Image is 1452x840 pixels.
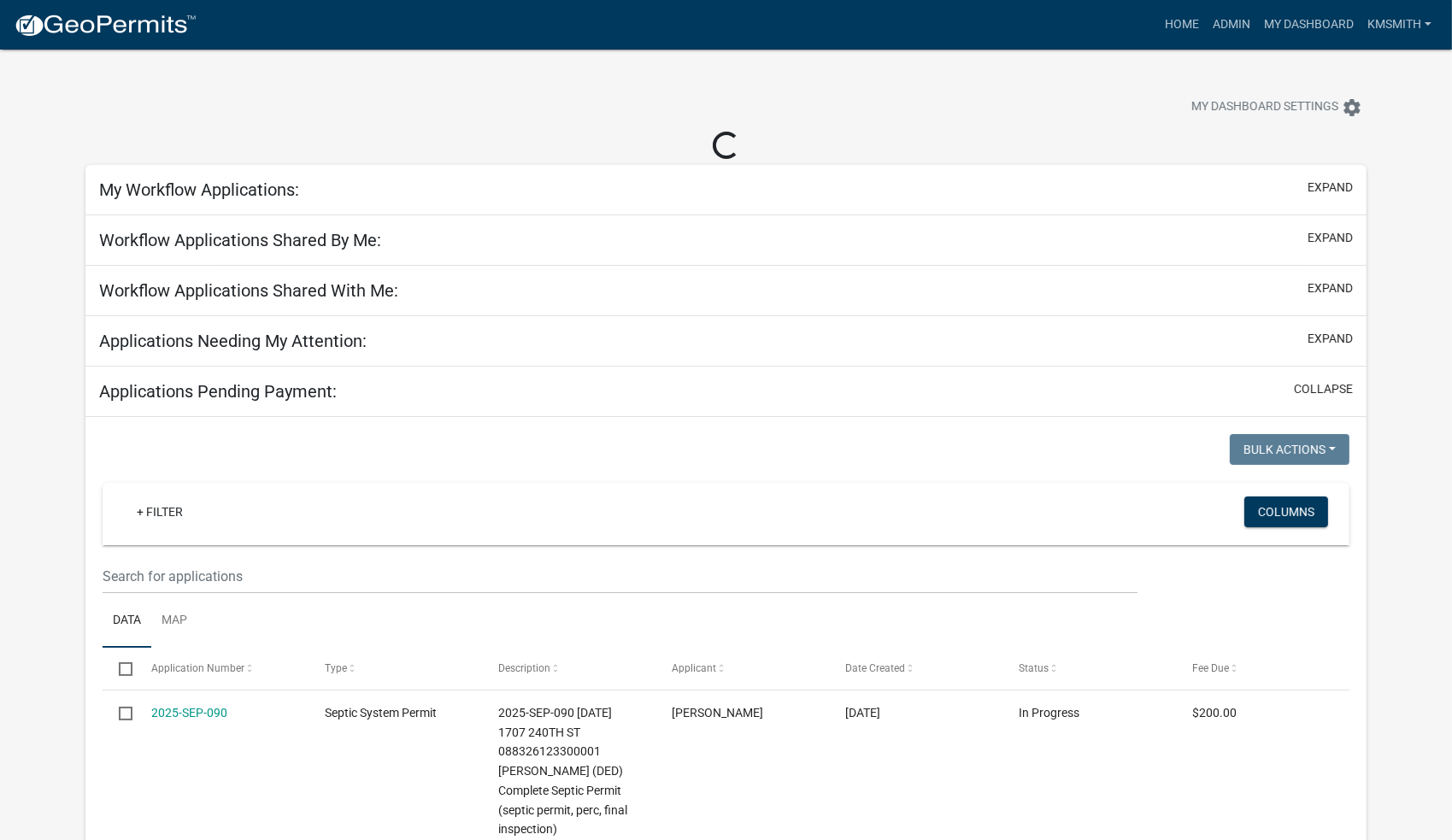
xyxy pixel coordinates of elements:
input: Search for applications [103,559,1137,594]
h5: Applications Pending Payment: [99,381,337,402]
span: Application Number [152,662,245,674]
span: Fee Due [1192,662,1229,674]
span: Date Created [845,662,905,674]
span: Status [1019,662,1049,674]
button: My Dashboard Settingssettings [1178,91,1376,124]
h5: Workflow Applications Shared With Me: [99,280,398,301]
a: My Dashboard [1257,9,1361,41]
datatable-header-cell: Date Created [829,648,1002,689]
span: $200.00 [1192,706,1237,720]
a: kmsmith [1361,9,1438,41]
button: Columns [1244,496,1328,527]
a: + Filter [123,496,197,527]
span: Type [325,662,347,674]
button: expand [1308,179,1353,197]
datatable-header-cell: Type [309,648,482,689]
a: Map [151,594,197,649]
a: Admin [1206,9,1257,41]
datatable-header-cell: Description [482,648,655,689]
datatable-header-cell: Application Number [135,648,309,689]
span: My Dashboard Settings [1191,97,1338,118]
button: expand [1308,229,1353,247]
h5: Workflow Applications Shared By Me: [99,230,381,250]
span: Septic System Permit [325,706,437,720]
datatable-header-cell: Fee Due [1176,648,1349,689]
button: Bulk Actions [1230,434,1349,465]
i: settings [1342,97,1362,118]
button: expand [1308,330,1353,348]
span: In Progress [1019,706,1079,720]
datatable-header-cell: Select [103,648,135,689]
span: Bruce Uthe [672,706,763,720]
h5: My Workflow Applications: [99,179,299,200]
button: collapse [1294,380,1353,398]
span: 09/11/2025 [845,706,880,720]
span: 2025-SEP-090 09/11/2025 1707 240TH ST 088326123300001 Uthe, Robert E (DED) Complete Septic Permit... [498,706,627,837]
span: Applicant [672,662,716,674]
a: Data [103,594,151,649]
span: Description [498,662,550,674]
a: Home [1158,9,1206,41]
h5: Applications Needing My Attention: [99,331,367,351]
datatable-header-cell: Applicant [655,648,829,689]
button: expand [1308,279,1353,297]
datatable-header-cell: Status [1002,648,1176,689]
a: 2025-SEP-090 [152,706,228,720]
